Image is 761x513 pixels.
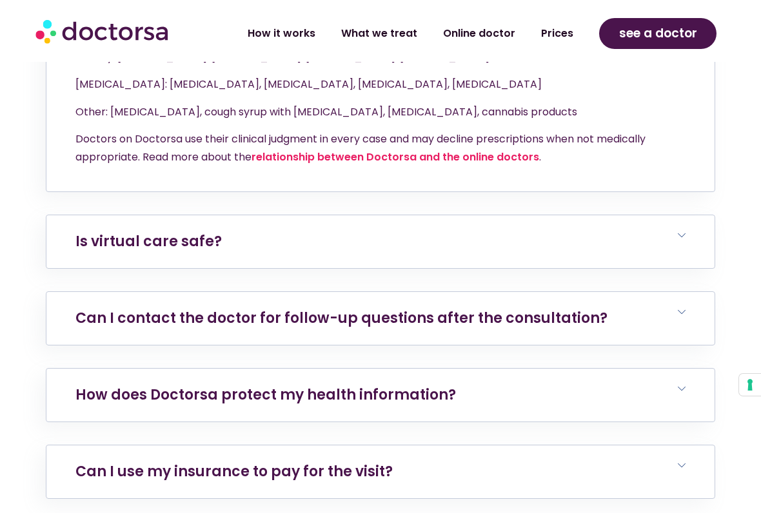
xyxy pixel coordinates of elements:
a: Is virtual care safe? [75,231,222,251]
a: Can I contact the doctor for follow-up questions after the consultation? [75,308,608,328]
p: Doctors on Doctorsa use their clinical judgment in every case and may decline prescriptions when ... [75,130,686,166]
a: How does Doctorsa protect my health information? [75,385,456,405]
nav: Menu [206,19,586,48]
span: see a doctor [619,23,697,44]
a: see a doctor [599,18,717,49]
h6: Can I use my insurance to pay for the visit? [46,445,715,498]
h6: How does Doctorsa protect my health information? [46,369,715,421]
p: [MEDICAL_DATA]: [MEDICAL_DATA], [MEDICAL_DATA], [MEDICAL_DATA], [MEDICAL_DATA] [75,75,686,93]
a: How it works [235,19,328,48]
a: Prices [528,19,586,48]
h6: Can I contact the doctor for follow-up questions after the consultation? [46,292,715,345]
button: Your consent preferences for tracking technologies [739,374,761,396]
a: What we treat [328,19,430,48]
a: relationship between Doctorsa and the online doctors [252,150,539,164]
p: Other: [MEDICAL_DATA], cough syrup with [MEDICAL_DATA], [MEDICAL_DATA], cannabis products [75,103,686,121]
a: Can I use my insurance to pay for the visit? [75,461,393,481]
a: Online doctor [430,19,528,48]
h6: Is virtual care safe? [46,215,715,268]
